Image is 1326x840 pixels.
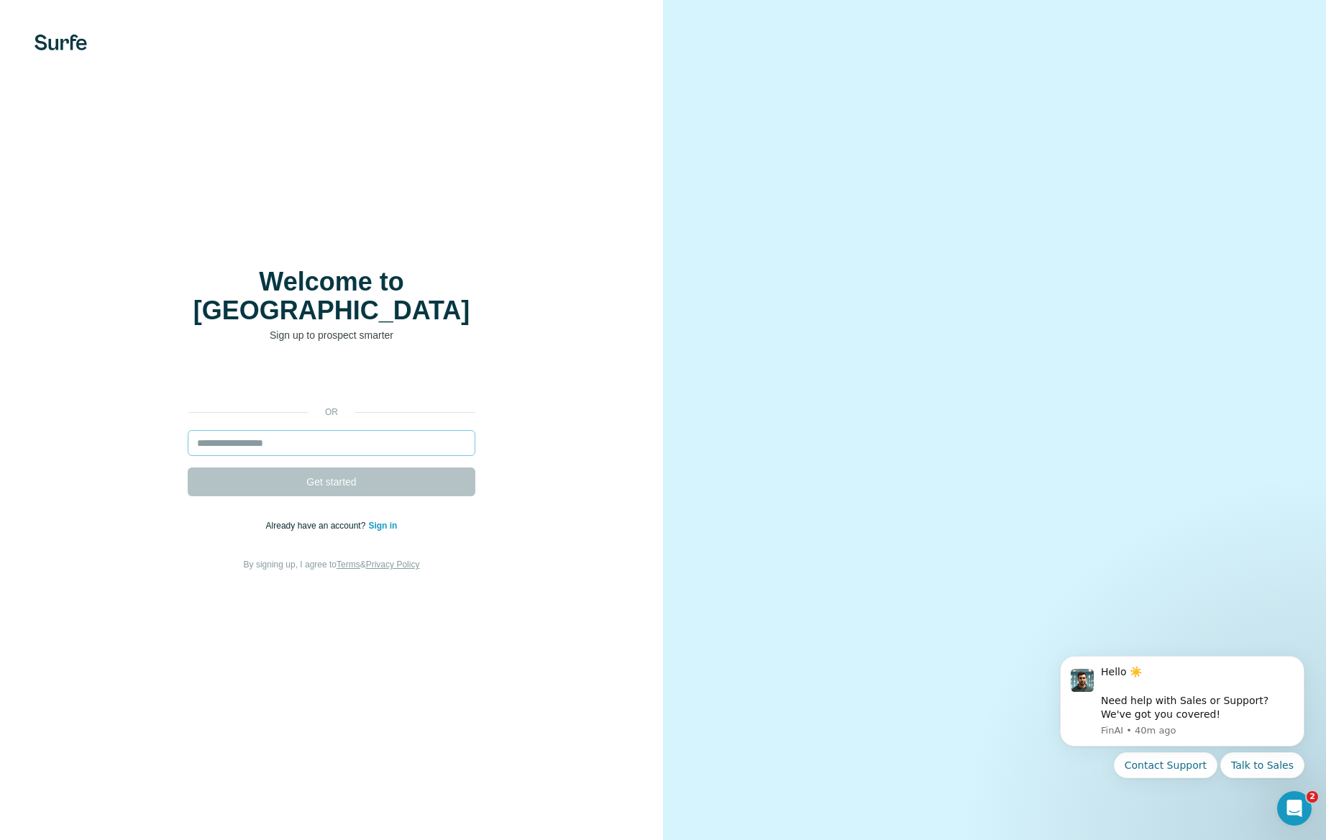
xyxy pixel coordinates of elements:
[1277,791,1312,826] iframe: Intercom live chat
[1307,791,1318,803] span: 2
[368,521,397,531] a: Sign in
[244,560,420,570] span: By signing up, I agree to &
[35,35,87,50] img: Surfe's logo
[337,560,360,570] a: Terms
[188,328,475,342] p: Sign up to prospect smarter
[308,406,355,419] p: or
[266,521,369,531] span: Already have an account?
[180,364,483,396] iframe: Sign in with Google Button
[188,268,475,325] h1: Welcome to [GEOGRAPHIC_DATA]
[366,560,420,570] a: Privacy Policy
[1038,638,1326,833] iframe: Intercom notifications message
